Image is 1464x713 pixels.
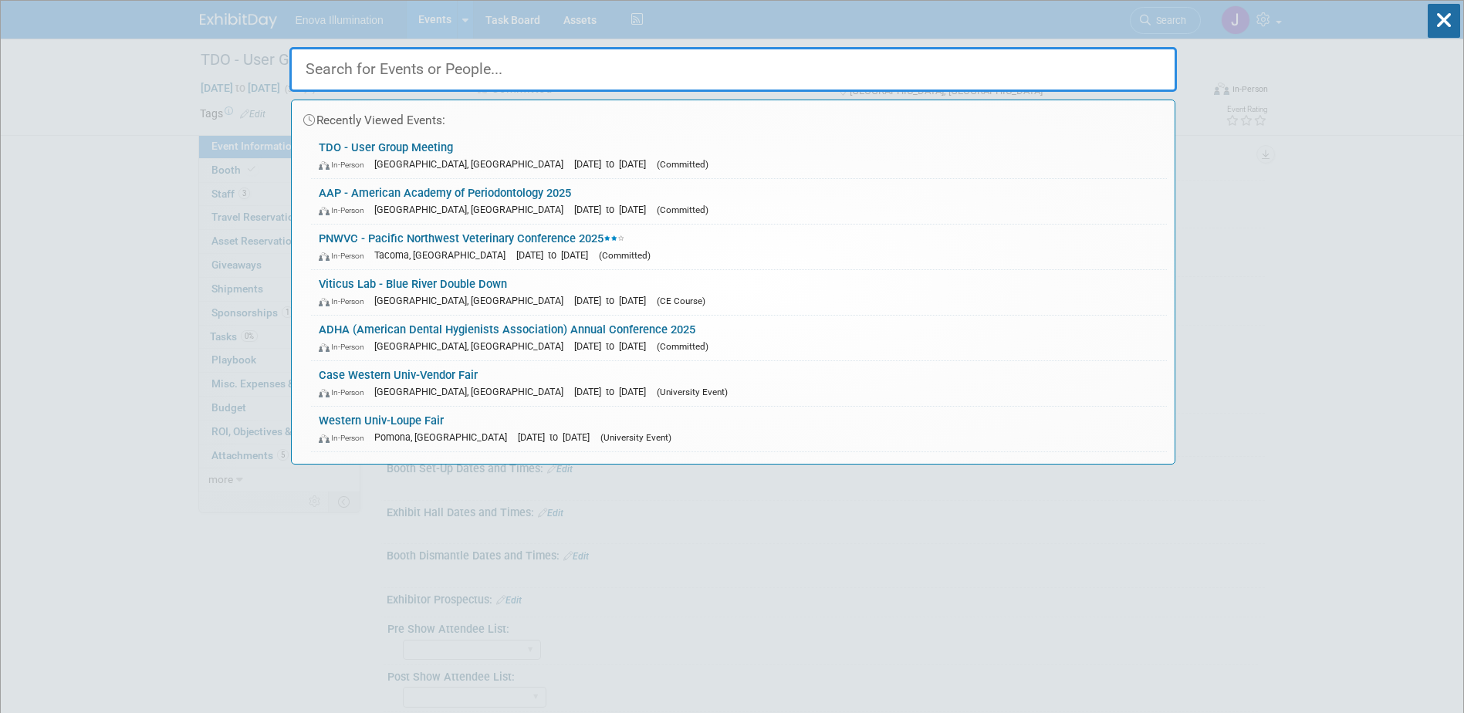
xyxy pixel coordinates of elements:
span: (Committed) [599,250,651,261]
span: In-Person [319,296,371,306]
span: (CE Course) [657,296,705,306]
span: Tacoma, [GEOGRAPHIC_DATA] [374,249,513,261]
span: [DATE] to [DATE] [574,386,654,397]
span: In-Person [319,205,371,215]
div: Recently Viewed Events: [299,100,1167,133]
span: [DATE] to [DATE] [574,204,654,215]
span: [GEOGRAPHIC_DATA], [GEOGRAPHIC_DATA] [374,340,571,352]
span: (Committed) [657,159,708,170]
span: In-Person [319,433,371,443]
span: [GEOGRAPHIC_DATA], [GEOGRAPHIC_DATA] [374,204,571,215]
span: [DATE] to [DATE] [574,158,654,170]
span: [DATE] to [DATE] [518,431,597,443]
span: (Committed) [657,204,708,215]
span: [GEOGRAPHIC_DATA], [GEOGRAPHIC_DATA] [374,386,571,397]
span: [DATE] to [DATE] [574,295,654,306]
span: (University Event) [657,387,728,397]
a: Viticus Lab - Blue River Double Down In-Person [GEOGRAPHIC_DATA], [GEOGRAPHIC_DATA] [DATE] to [DA... [311,270,1167,315]
span: In-Person [319,251,371,261]
span: [DATE] to [DATE] [516,249,596,261]
span: Pomona, [GEOGRAPHIC_DATA] [374,431,515,443]
span: (Committed) [657,341,708,352]
span: (University Event) [600,432,671,443]
a: ADHA (American Dental Hygienists Association) Annual Conference 2025 In-Person [GEOGRAPHIC_DATA],... [311,316,1167,360]
a: Case Western Univ-Vendor Fair In-Person [GEOGRAPHIC_DATA], [GEOGRAPHIC_DATA] [DATE] to [DATE] (Un... [311,361,1167,406]
span: In-Person [319,160,371,170]
span: In-Person [319,342,371,352]
a: Western Univ-Loupe Fair In-Person Pomona, [GEOGRAPHIC_DATA] [DATE] to [DATE] (University Event) [311,407,1167,451]
span: [DATE] to [DATE] [574,340,654,352]
a: TDO - User Group Meeting In-Person [GEOGRAPHIC_DATA], [GEOGRAPHIC_DATA] [DATE] to [DATE] (Committed) [311,133,1167,178]
input: Search for Events or People... [289,47,1177,92]
a: AAP - American Academy of Periodontology 2025 In-Person [GEOGRAPHIC_DATA], [GEOGRAPHIC_DATA] [DAT... [311,179,1167,224]
span: [GEOGRAPHIC_DATA], [GEOGRAPHIC_DATA] [374,295,571,306]
span: In-Person [319,387,371,397]
span: [GEOGRAPHIC_DATA], [GEOGRAPHIC_DATA] [374,158,571,170]
a: PNWVC - Pacific Northwest Veterinary Conference 2025 In-Person Tacoma, [GEOGRAPHIC_DATA] [DATE] t... [311,225,1167,269]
